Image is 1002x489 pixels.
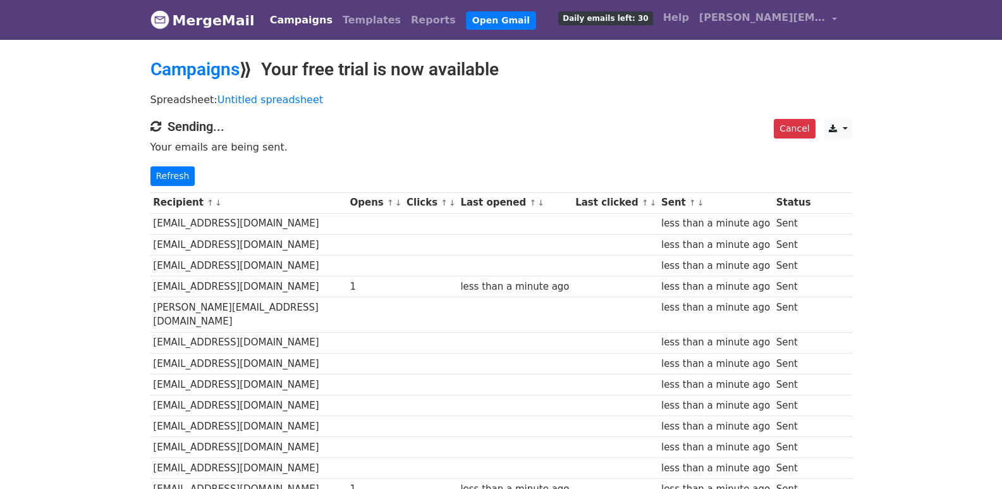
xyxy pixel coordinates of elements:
[449,198,456,207] a: ↓
[773,234,814,255] td: Sent
[217,94,323,106] a: Untitled spreadsheet
[406,8,461,33] a: Reports
[537,198,544,207] a: ↓
[150,192,347,213] th: Recipient
[458,192,573,213] th: Last opened
[661,419,770,434] div: less than a minute ago
[150,166,195,186] a: Refresh
[661,259,770,273] div: less than a minute ago
[466,11,536,30] a: Open Gmail
[697,198,704,207] a: ↓
[529,198,536,207] a: ↑
[773,192,814,213] th: Status
[558,11,652,25] span: Daily emails left: 30
[150,276,347,297] td: [EMAIL_ADDRESS][DOMAIN_NAME]
[150,59,852,80] h2: ⟫ Your free trial is now available
[350,280,400,294] div: 1
[661,300,770,315] div: less than a minute ago
[658,192,773,213] th: Sent
[773,332,814,353] td: Sent
[403,192,457,213] th: Clicks
[572,192,658,213] th: Last clicked
[150,332,347,353] td: [EMAIL_ADDRESS][DOMAIN_NAME]
[347,192,404,213] th: Opens
[661,378,770,392] div: less than a minute ago
[150,255,347,276] td: [EMAIL_ADDRESS][DOMAIN_NAME]
[460,280,569,294] div: less than a minute ago
[150,7,255,34] a: MergeMail
[441,198,448,207] a: ↑
[150,416,347,437] td: [EMAIL_ADDRESS][DOMAIN_NAME]
[387,198,394,207] a: ↑
[215,198,222,207] a: ↓
[694,5,842,35] a: [PERSON_NAME][EMAIL_ADDRESS][DOMAIN_NAME]
[773,353,814,374] td: Sent
[661,238,770,252] div: less than a minute ago
[338,8,406,33] a: Templates
[650,198,657,207] a: ↓
[207,198,214,207] a: ↑
[150,213,347,234] td: [EMAIL_ADDRESS][DOMAIN_NAME]
[774,119,815,139] a: Cancel
[150,119,852,134] h4: Sending...
[699,10,826,25] span: [PERSON_NAME][EMAIL_ADDRESS][DOMAIN_NAME]
[150,374,347,395] td: [EMAIL_ADDRESS][DOMAIN_NAME]
[150,353,347,374] td: [EMAIL_ADDRESS][DOMAIN_NAME]
[773,416,814,437] td: Sent
[150,437,347,458] td: [EMAIL_ADDRESS][DOMAIN_NAME]
[661,440,770,455] div: less than a minute ago
[773,437,814,458] td: Sent
[773,395,814,416] td: Sent
[150,93,852,106] p: Spreadsheet:
[642,198,649,207] a: ↑
[661,399,770,413] div: less than a minute ago
[661,461,770,476] div: less than a minute ago
[773,297,814,333] td: Sent
[150,297,347,333] td: [PERSON_NAME][EMAIL_ADDRESS][DOMAIN_NAME]
[150,10,169,29] img: MergeMail logo
[150,59,240,80] a: Campaigns
[658,5,694,30] a: Help
[689,198,696,207] a: ↑
[395,198,402,207] a: ↓
[661,280,770,294] div: less than a minute ago
[150,234,347,255] td: [EMAIL_ADDRESS][DOMAIN_NAME]
[661,216,770,231] div: less than a minute ago
[150,395,347,416] td: [EMAIL_ADDRESS][DOMAIN_NAME]
[150,140,852,154] p: Your emails are being sent.
[265,8,338,33] a: Campaigns
[553,5,657,30] a: Daily emails left: 30
[773,276,814,297] td: Sent
[773,374,814,395] td: Sent
[661,335,770,350] div: less than a minute ago
[773,458,814,479] td: Sent
[661,357,770,371] div: less than a minute ago
[773,255,814,276] td: Sent
[150,458,347,479] td: [EMAIL_ADDRESS][DOMAIN_NAME]
[773,213,814,234] td: Sent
